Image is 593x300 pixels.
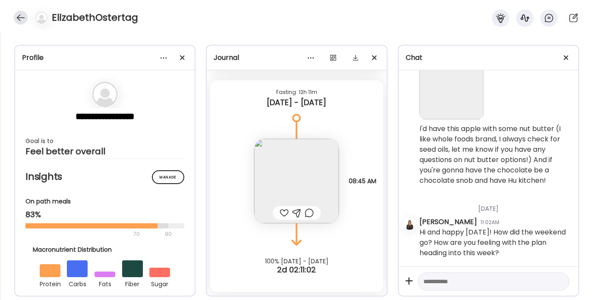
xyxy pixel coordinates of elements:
[92,81,118,107] img: bg-avatar-default.svg
[217,87,376,97] div: Fasting: 12h 11m
[25,229,162,239] div: 70
[420,227,571,258] div: Hi and happy [DATE]! How did the weekend go? How are you feeling with the plan heading into this ...
[207,265,386,275] div: 2d 02:11:02
[164,229,173,239] div: 90
[25,170,184,183] h2: Insights
[254,139,339,223] img: images%2Fdbjthrfo9Dc3sGIpJW43CSl6rrT2%2FC9AY9yJxFZJ8qkNzrwpJ%2Fv95zv34GqsNQRexgDGpS_240
[25,209,184,220] div: 83%
[214,53,379,63] div: Journal
[152,170,184,184] div: Manage
[40,277,60,289] div: protein
[406,53,571,63] div: Chat
[122,277,143,289] div: fiber
[217,97,376,108] div: [DATE] - [DATE]
[404,218,416,230] img: avatars%2Fkjfl9jNWPhc7eEuw3FeZ2kxtUMH3
[35,12,47,24] img: bg-avatar-default.svg
[420,56,483,119] img: images%2Fdbjthrfo9Dc3sGIpJW43CSl6rrT2%2Fdae4cEPSbaoRJR6x0Xfj%2Fvt2jX90mDibZC3M94lnb_240
[207,258,386,265] div: 100% [DATE] - [DATE]
[349,177,376,185] span: 08:45 AM
[420,124,571,186] div: I'd have this apple with some nut butter (I like whole foods brand, I always check for seed oils,...
[52,11,138,25] h4: ElizabethOstertag
[420,217,477,227] div: [PERSON_NAME]
[95,277,115,289] div: fats
[33,245,177,254] div: Macronutrient Distribution
[25,146,184,156] div: Feel better overall
[25,136,184,146] div: Goal is to
[480,219,499,226] div: 11:02AM
[25,197,184,206] div: On path meals
[420,194,571,217] div: [DATE]
[67,277,88,289] div: carbs
[149,277,170,289] div: sugar
[22,53,188,63] div: Profile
